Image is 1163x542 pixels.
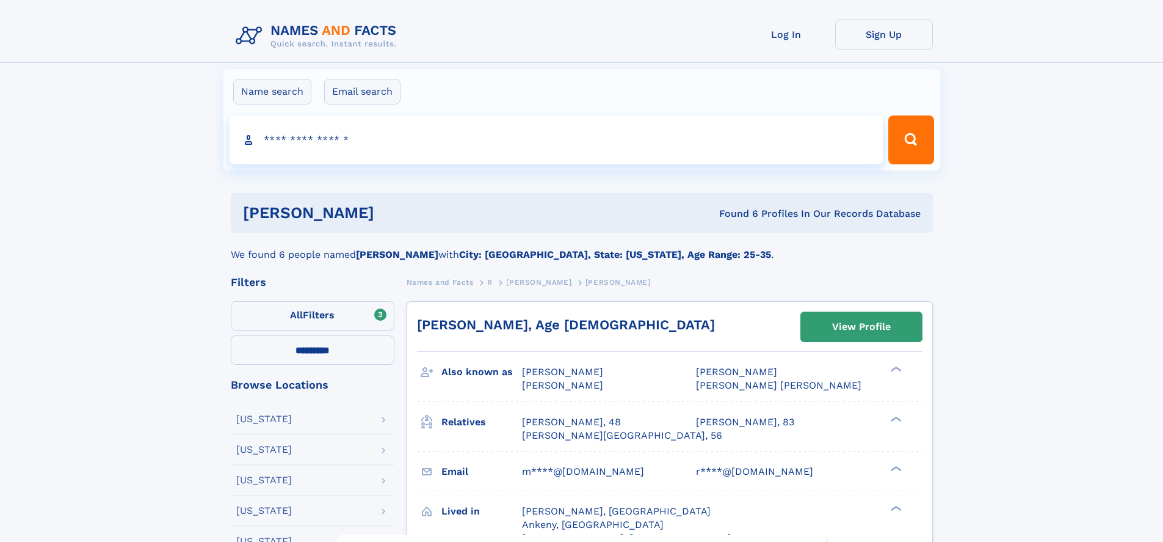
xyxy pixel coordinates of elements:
[417,317,715,332] a: [PERSON_NAME], Age [DEMOGRAPHIC_DATA]
[487,274,493,290] a: R
[231,20,407,53] img: Logo Names and Facts
[441,501,522,522] h3: Lived in
[233,79,311,104] label: Name search
[441,412,522,433] h3: Relatives
[324,79,400,104] label: Email search
[231,301,394,331] label: Filters
[231,233,933,262] div: We found 6 people named with .
[236,445,292,455] div: [US_STATE]
[835,20,933,49] a: Sign Up
[231,277,394,288] div: Filters
[888,415,902,423] div: ❯
[231,379,394,390] div: Browse Locations
[696,416,794,429] a: [PERSON_NAME], 83
[888,115,933,164] button: Search Button
[243,205,547,221] h1: [PERSON_NAME]
[546,207,921,221] div: Found 6 Profiles In Our Records Database
[888,504,902,512] div: ❯
[356,249,438,260] b: [PERSON_NAME]
[236,506,292,516] div: [US_STATE]
[522,416,621,429] a: [PERSON_NAME], 48
[236,475,292,485] div: [US_STATE]
[522,505,711,517] span: [PERSON_NAME], [GEOGRAPHIC_DATA]
[696,366,777,378] span: [PERSON_NAME]
[522,429,722,442] a: [PERSON_NAME][GEOGRAPHIC_DATA], 56
[459,249,771,260] b: City: [GEOGRAPHIC_DATA], State: [US_STATE], Age Range: 25-35
[737,20,835,49] a: Log In
[441,461,522,482] h3: Email
[290,309,303,321] span: All
[441,362,522,383] h3: Also known as
[585,278,651,287] span: [PERSON_NAME]
[801,312,922,342] a: View Profile
[522,519,664,530] span: Ankeny, [GEOGRAPHIC_DATA]
[487,278,493,287] span: R
[236,414,292,424] div: [US_STATE]
[888,365,902,373] div: ❯
[696,379,861,391] span: [PERSON_NAME] [PERSON_NAME]
[832,313,891,341] div: View Profile
[230,115,883,164] input: search input
[407,274,474,290] a: Names and Facts
[506,274,571,290] a: [PERSON_NAME]
[888,464,902,472] div: ❯
[522,379,603,391] span: [PERSON_NAME]
[522,366,603,378] span: [PERSON_NAME]
[506,278,571,287] span: [PERSON_NAME]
